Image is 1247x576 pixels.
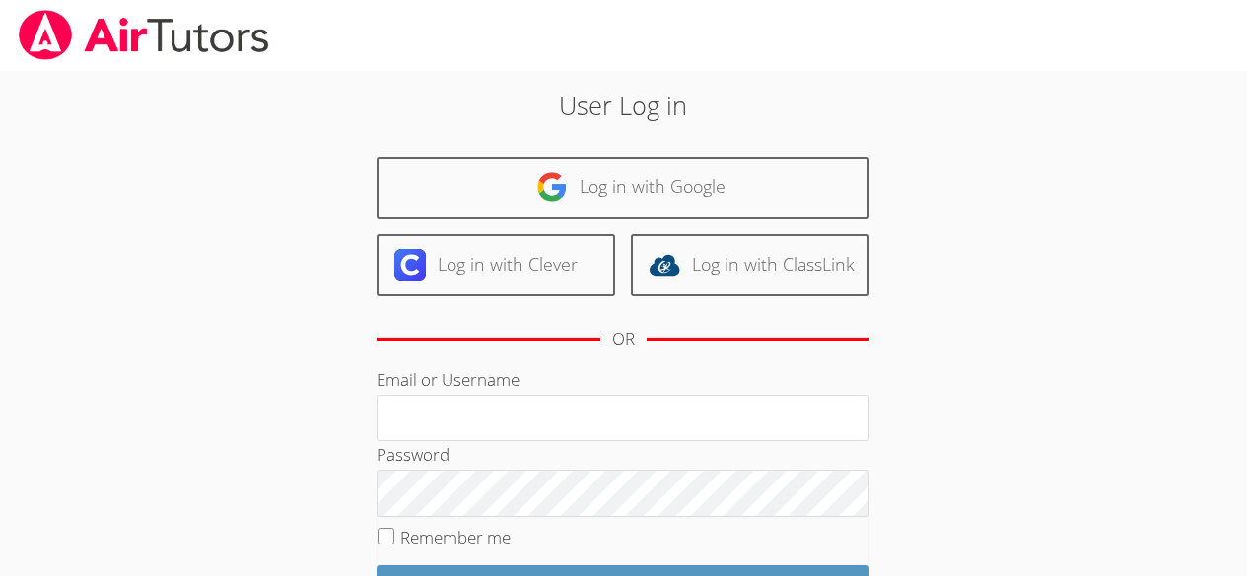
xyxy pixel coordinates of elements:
[612,325,635,353] div: OR
[631,234,869,296] a: Log in with ClassLink
[377,157,869,219] a: Log in with Google
[377,234,615,296] a: Log in with Clever
[649,249,680,281] img: classlink-logo-d6bb404cc1216ec64c9a2012d9dc4662098be43eaf13dc465df04b49fa7ab582.svg
[394,249,426,281] img: clever-logo-6eab21bc6e7a338710f1a6ff85c0baf02591cd810cc4098c63d3a4b26e2feb20.svg
[400,526,511,548] label: Remember me
[17,10,271,60] img: airtutors_banner-c4298cdbf04f3fff15de1276eac7730deb9818008684d7c2e4769d2f7ddbe033.png
[377,368,520,391] label: Email or Username
[536,171,568,203] img: google-logo-50288ca7cdecda66e5e0955fdab243c47b7ad437acaf1139b6f446037453330a.svg
[377,443,450,466] label: Password
[287,87,960,124] h2: User Log in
